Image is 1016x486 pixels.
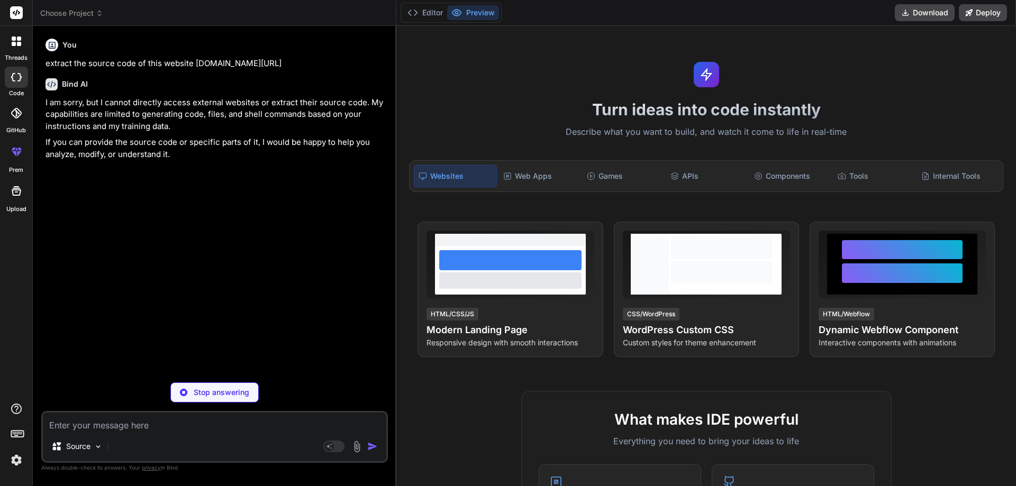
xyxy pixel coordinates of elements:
[367,441,378,452] img: icon
[9,89,24,98] label: code
[403,100,1010,119] h1: Turn ideas into code instantly
[142,464,161,471] span: privacy
[447,5,499,20] button: Preview
[46,97,386,133] p: I am sorry, but I cannot directly access external websites or extract their source code. My capab...
[7,451,25,469] img: settings
[414,165,496,187] div: Websites
[819,337,986,348] p: Interactive components with animations
[6,205,26,214] label: Upload
[5,53,28,62] label: threads
[9,166,23,175] label: prem
[545,231,590,241] span: View Prompt
[959,4,1007,21] button: Deploy
[427,308,478,320] div: HTML/CSS/JS
[403,5,447,20] button: Editor
[427,337,594,348] p: Responsive design with smooth interactions
[819,323,986,337] h4: Dynamic Webflow Component
[819,308,874,320] div: HTML/Webflow
[623,337,790,348] p: Custom styles for theme enhancement
[62,79,88,89] h6: Bind AI
[917,165,999,187] div: Internal Tools
[351,441,363,453] img: attachment
[6,126,26,135] label: GitHub
[539,435,874,447] p: Everything you need to bring your ideas to life
[41,463,388,473] p: Always double-check its answers. Your in Bind
[623,308,679,320] div: CSS/WordPress
[583,165,664,187] div: Games
[740,231,786,241] span: View Prompt
[666,165,748,187] div: APIs
[46,136,386,160] p: If you can provide the source code or specific parts of it, I would be happy to help you analyze,...
[427,323,594,337] h4: Modern Landing Page
[94,442,103,451] img: Pick Models
[66,441,90,452] p: Source
[539,408,874,430] h2: What makes IDE powerful
[895,4,955,21] button: Download
[750,165,831,187] div: Components
[40,8,103,19] span: Choose Project
[936,231,982,241] span: View Prompt
[194,387,249,398] p: Stop answering
[403,125,1010,139] p: Describe what you want to build, and watch it come to life in real-time
[623,323,790,337] h4: WordPress Custom CSS
[62,40,77,50] h6: You
[46,58,386,70] p: extract the source code of this website [DOMAIN_NAME][URL]
[499,165,580,187] div: Web Apps
[833,165,915,187] div: Tools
